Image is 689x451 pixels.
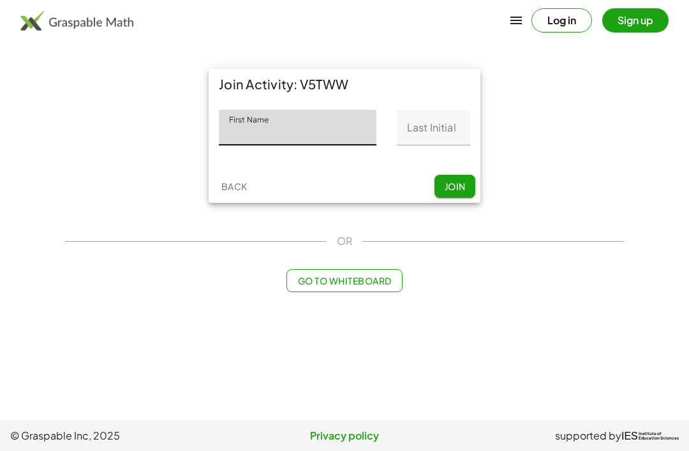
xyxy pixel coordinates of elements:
button: Log in [531,8,592,33]
button: Go to Whiteboard [286,269,402,292]
a: IESInstitute ofEducation Sciences [621,428,679,443]
span: IES [621,430,638,442]
div: Join Activity: V5TWW [209,69,480,100]
span: supported by [555,428,621,443]
button: Join [434,175,475,198]
span: OR [337,233,352,249]
span: Go to Whiteboard [297,275,391,286]
button: Back [214,175,255,198]
span: Back [221,181,247,192]
span: Join [444,181,465,192]
a: Privacy policy [233,428,456,443]
button: Sign up [602,8,669,33]
span: © Graspable Inc, 2025 [10,428,233,443]
span: Institute of Education Sciences [639,432,679,441]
